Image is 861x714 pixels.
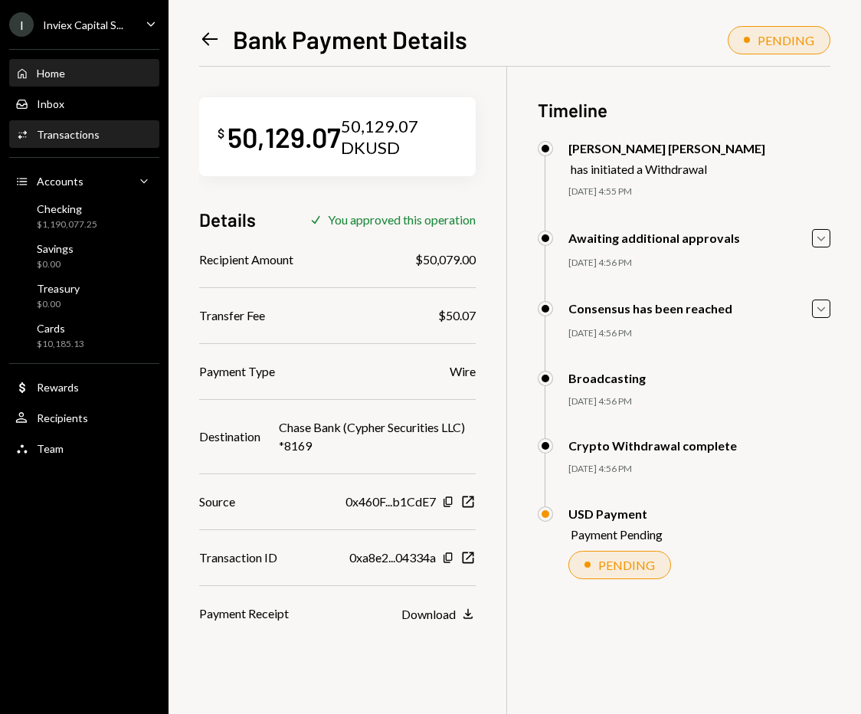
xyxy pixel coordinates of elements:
[199,427,260,446] div: Destination
[571,162,765,176] div: has initiated a Withdrawal
[37,298,80,311] div: $0.00
[37,411,88,424] div: Recipients
[438,306,476,325] div: $50.07
[37,258,74,271] div: $0.00
[37,128,100,141] div: Transactions
[9,167,159,195] a: Accounts
[568,301,732,316] div: Consensus has been reached
[568,185,830,198] div: [DATE] 4:55 PM
[9,120,159,148] a: Transactions
[9,404,159,431] a: Recipients
[199,604,289,623] div: Payment Receipt
[568,395,830,408] div: [DATE] 4:56 PM
[9,12,34,37] div: I
[37,175,83,188] div: Accounts
[218,126,224,141] div: $
[9,90,159,117] a: Inbox
[233,24,467,54] h1: Bank Payment Details
[199,306,265,325] div: Transfer Fee
[199,493,235,511] div: Source
[598,558,655,572] div: PENDING
[37,202,97,215] div: Checking
[43,18,123,31] div: Inviex Capital S...
[568,231,740,245] div: Awaiting additional approvals
[37,282,80,295] div: Treasury
[341,116,457,158] div: 50,129.07 DKUSD
[568,141,765,156] div: [PERSON_NAME] [PERSON_NAME]
[758,33,814,47] div: PENDING
[37,381,79,394] div: Rewards
[568,506,663,521] div: USD Payment
[568,371,646,385] div: Broadcasting
[37,97,64,110] div: Inbox
[9,317,159,354] a: Cards$10,185.13
[228,120,341,154] div: 50,129.07
[9,373,159,401] a: Rewards
[328,212,476,227] div: You approved this operation
[345,493,436,511] div: 0x460F...b1CdE7
[199,251,293,269] div: Recipient Amount
[199,207,256,232] h3: Details
[199,362,275,381] div: Payment Type
[415,251,476,269] div: $50,079.00
[568,257,830,270] div: [DATE] 4:56 PM
[9,277,159,314] a: Treasury$0.00
[349,549,436,567] div: 0xa8e2...04334a
[538,97,830,123] h3: Timeline
[37,67,65,80] div: Home
[571,527,663,542] div: Payment Pending
[9,237,159,274] a: Savings$0.00
[568,327,830,340] div: [DATE] 4:56 PM
[37,442,64,455] div: Team
[37,242,74,255] div: Savings
[9,434,159,462] a: Team
[568,463,830,476] div: [DATE] 4:56 PM
[401,606,476,623] button: Download
[568,438,737,453] div: Crypto Withdrawal complete
[450,362,476,381] div: Wire
[37,322,84,335] div: Cards
[199,549,277,567] div: Transaction ID
[37,218,97,231] div: $1,190,077.25
[279,418,476,455] div: Chase Bank (Cypher Securities LLC) *8169
[401,607,456,621] div: Download
[9,198,159,234] a: Checking$1,190,077.25
[9,59,159,87] a: Home
[37,338,84,351] div: $10,185.13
